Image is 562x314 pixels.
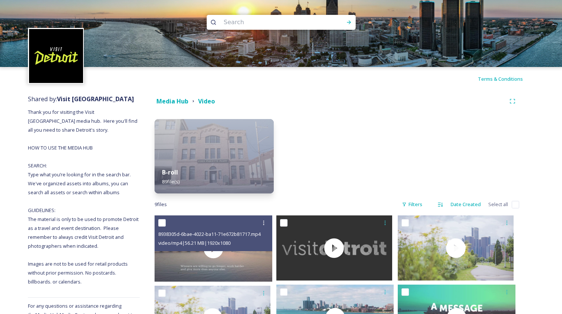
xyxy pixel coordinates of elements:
[155,119,274,193] img: 220930_Ford%2520Piquette%2520Ave%2520Plant%2520Museum%2520%252836%2529.jpg
[447,197,485,212] div: Date Created
[398,215,514,281] img: thumbnail
[28,109,140,285] span: Thank you for visiting the Visit [GEOGRAPHIC_DATA] media hub. Here you'll find all you need to sh...
[162,168,178,176] strong: B-roll
[156,97,188,105] strong: Media Hub
[158,231,261,237] span: 8938305d-6bae-4022-ba11-71e672b81717.mp4
[29,29,83,83] img: VISIT%20DETROIT%20LOGO%20-%20BLACK%20BACKGROUND.png
[155,201,167,208] span: 9 file s
[57,95,134,103] strong: Visit [GEOGRAPHIC_DATA]
[158,240,231,246] span: video/mp4 | 56.21 MB | 1920 x 1080
[220,14,322,31] input: Search
[198,97,215,105] strong: Video
[478,74,534,83] a: Terms & Conditions
[398,197,426,212] div: Filters
[488,201,508,208] span: Select all
[276,215,392,281] img: thumbnail
[478,76,523,82] span: Terms & Conditions
[162,178,180,185] span: 89 file(s)
[28,95,134,103] span: Shared by:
